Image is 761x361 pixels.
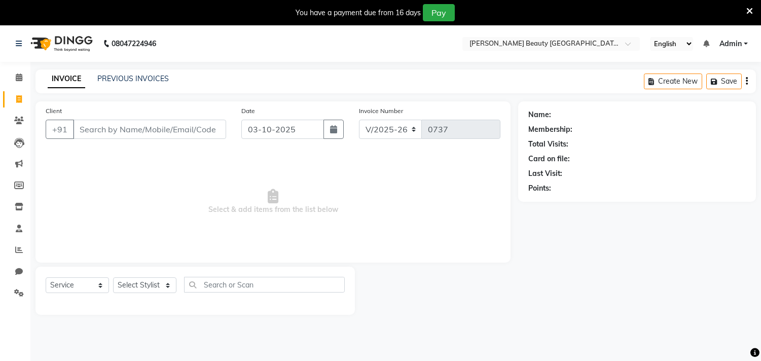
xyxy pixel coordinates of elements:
a: INVOICE [48,70,85,88]
button: Pay [423,4,455,21]
label: Client [46,106,62,116]
label: Date [241,106,255,116]
div: You have a payment due from 16 days [296,8,421,18]
img: logo [26,29,95,58]
div: Total Visits: [528,139,568,150]
input: Search or Scan [184,277,345,293]
a: PREVIOUS INVOICES [97,74,169,83]
label: Invoice Number [359,106,403,116]
div: Points: [528,183,551,194]
div: Membership: [528,124,572,135]
span: Admin [719,39,742,49]
button: +91 [46,120,74,139]
div: Last Visit: [528,168,562,179]
span: Select & add items from the list below [46,151,500,252]
button: Create New [644,74,702,89]
b: 08047224946 [112,29,156,58]
input: Search by Name/Mobile/Email/Code [73,120,226,139]
div: Name: [528,110,551,120]
button: Save [706,74,742,89]
div: Card on file: [528,154,570,164]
